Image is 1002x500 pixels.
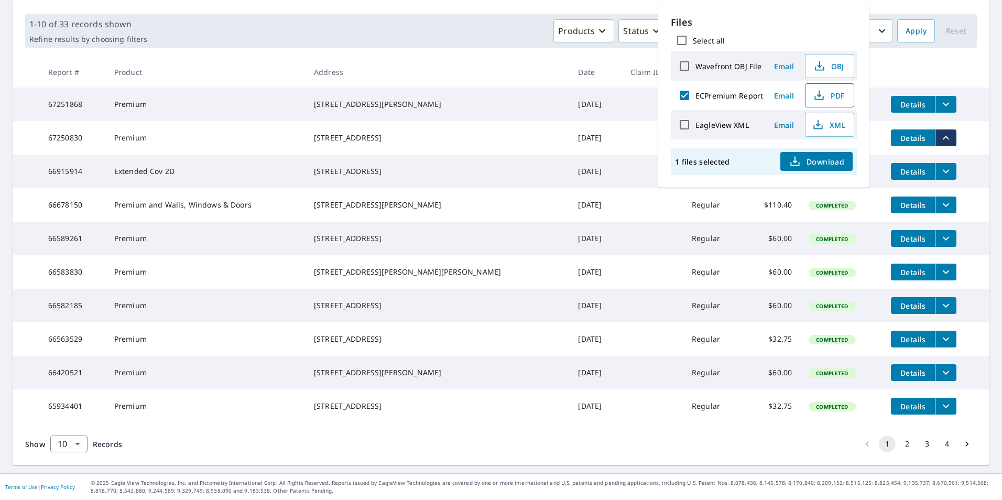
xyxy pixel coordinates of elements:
[810,336,854,343] span: Completed
[810,269,854,276] span: Completed
[812,89,845,102] span: PDF
[935,331,956,347] button: filesDropdownBtn-66563529
[570,121,622,155] td: [DATE]
[683,289,743,322] td: Regular
[683,222,743,255] td: Regular
[695,61,761,71] label: Wavefront OBJ File
[935,398,956,415] button: filesDropdownBtn-65934401
[919,436,935,452] button: Go to page 3
[767,88,801,104] button: Email
[5,484,75,490] p: |
[106,255,306,289] td: Premium
[693,36,725,46] label: Select all
[789,155,844,168] span: Download
[897,301,929,311] span: Details
[897,368,929,378] span: Details
[40,222,106,255] td: 66589261
[897,100,929,110] span: Details
[683,255,743,289] td: Regular
[805,113,854,137] button: XML
[25,439,45,449] span: Show
[891,364,935,381] button: detailsBtn-66420521
[810,202,854,209] span: Completed
[5,483,38,491] a: Terms of Use
[897,133,929,143] span: Details
[553,19,614,42] button: Products
[618,19,668,42] button: Status
[683,356,743,389] td: Regular
[771,61,797,71] span: Email
[570,57,622,88] th: Date
[810,235,854,243] span: Completed
[805,54,854,78] button: OBJ
[41,483,75,491] a: Privacy Policy
[570,322,622,356] td: [DATE]
[106,188,306,222] td: Premium and Walls, Windows & Doors
[891,264,935,280] button: detailsBtn-66583830
[671,15,857,29] p: Files
[106,88,306,121] td: Premium
[695,120,749,130] label: EagleView XML
[29,18,147,30] p: 1-10 of 33 records shown
[939,436,955,452] button: Go to page 4
[743,222,800,255] td: $60.00
[40,356,106,389] td: 66420521
[743,356,800,389] td: $60.00
[622,57,683,88] th: Claim ID
[40,255,106,289] td: 66583830
[40,188,106,222] td: 66678150
[683,188,743,222] td: Regular
[879,436,896,452] button: page 1
[906,25,927,38] span: Apply
[897,167,929,177] span: Details
[106,155,306,188] td: Extended Cov 2D
[314,300,562,311] div: [STREET_ADDRESS]
[106,322,306,356] td: Premium
[570,289,622,322] td: [DATE]
[683,322,743,356] td: Regular
[40,155,106,188] td: 66915914
[29,35,147,44] p: Refine results by choosing filters
[780,152,853,171] button: Download
[106,121,306,155] td: Premium
[812,60,845,72] span: OBJ
[897,19,935,42] button: Apply
[767,58,801,74] button: Email
[314,133,562,143] div: [STREET_ADDRESS]
[935,264,956,280] button: filesDropdownBtn-66583830
[812,118,845,131] span: XML
[897,267,929,277] span: Details
[106,289,306,322] td: Premium
[897,334,929,344] span: Details
[743,255,800,289] td: $60.00
[314,334,562,344] div: [STREET_ADDRESS]
[935,197,956,213] button: filesDropdownBtn-66678150
[683,389,743,423] td: Regular
[106,356,306,389] td: Premium
[771,91,797,101] span: Email
[935,129,956,146] button: filesDropdownBtn-67250830
[935,96,956,113] button: filesDropdownBtn-67251868
[314,267,562,277] div: [STREET_ADDRESS][PERSON_NAME][PERSON_NAME]
[40,289,106,322] td: 66582185
[891,297,935,314] button: detailsBtn-66582185
[91,479,997,495] p: © 2025 Eagle View Technologies, Inc. and Pictometry International Corp. All Rights Reserved. Repo...
[314,401,562,411] div: [STREET_ADDRESS]
[570,222,622,255] td: [DATE]
[935,163,956,180] button: filesDropdownBtn-66915914
[570,188,622,222] td: [DATE]
[897,200,929,210] span: Details
[558,25,595,37] p: Products
[810,369,854,377] span: Completed
[810,403,854,410] span: Completed
[743,322,800,356] td: $32.75
[570,155,622,188] td: [DATE]
[40,322,106,356] td: 66563529
[106,57,306,88] th: Product
[570,255,622,289] td: [DATE]
[40,88,106,121] td: 67251868
[899,436,916,452] button: Go to page 2
[570,389,622,423] td: [DATE]
[675,157,729,167] p: 1 files selected
[805,83,854,107] button: PDF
